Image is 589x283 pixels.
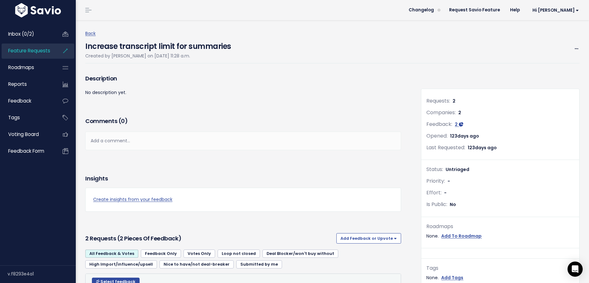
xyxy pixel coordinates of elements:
[8,131,39,138] span: Voting Board
[8,81,27,87] span: Reports
[525,5,584,15] a: Hi [PERSON_NAME]
[475,144,497,151] span: days ago
[426,201,447,208] span: Is Public:
[532,8,579,13] span: Hi [PERSON_NAME]
[426,274,574,282] div: None.
[426,222,574,231] div: Roadmaps
[426,232,574,240] div: None.
[2,44,52,58] a: Feature Requests
[236,260,282,268] a: Submitted by me
[8,97,31,104] span: Feedback
[2,144,52,158] a: Feedback form
[441,232,482,240] a: Add To Roadmap
[85,74,401,83] h3: Description
[444,190,447,196] span: -
[457,133,479,139] span: days ago
[8,266,76,282] div: v.f8293e4a1
[426,97,450,104] span: Requests:
[85,89,401,97] p: No description yet.
[14,3,63,17] img: logo-white.9d6f32f41409.svg
[85,132,401,150] div: Add a comment...
[85,53,190,59] span: Created by [PERSON_NAME] on [DATE] 11:28 a.m.
[8,47,50,54] span: Feature Requests
[336,233,401,243] button: Add Feedback or Upvote
[183,250,215,258] a: Votes Only
[505,5,525,15] a: Help
[85,250,138,258] a: All Feedback & Votes
[85,30,96,37] a: Back
[446,166,469,173] span: Untriaged
[409,8,434,12] span: Changelog
[85,234,334,243] h3: 2 Requests (2 pieces of Feedback)
[426,121,452,128] span: Feedback:
[450,201,456,208] span: No
[93,196,393,203] a: Create insights from your feedback
[458,109,461,116] span: 2
[218,250,260,258] a: Loop not closed
[2,60,52,75] a: Roadmaps
[444,5,505,15] a: Request Savio Feature
[426,189,442,196] span: Effort:
[453,98,455,104] span: 2
[448,178,450,184] span: -
[2,77,52,91] a: Reports
[2,27,52,41] a: Inbox (0/2)
[426,144,465,151] span: Last Requested:
[8,31,34,37] span: Inbox (0/2)
[2,110,52,125] a: Tags
[85,174,108,183] h3: Insights
[121,117,125,125] span: 0
[2,94,52,108] a: Feedback
[8,148,44,154] span: Feedback form
[85,117,401,126] h3: Comments ( )
[426,166,443,173] span: Status:
[141,250,181,258] a: Feedback Only
[85,260,157,268] a: High Import/influence/upsell
[8,64,34,71] span: Roadmaps
[441,274,463,282] a: Add Tags
[2,127,52,142] a: Voting Board
[426,177,445,185] span: Priority:
[468,144,497,151] span: 123
[85,38,231,52] h4: Increase transcript limit for summaries
[450,133,479,139] span: 123
[426,109,456,116] span: Companies:
[426,132,448,139] span: Opened:
[426,264,574,273] div: Tags
[455,121,458,127] span: 2
[455,121,463,127] a: 2
[568,262,583,277] div: Open Intercom Messenger
[262,250,338,258] a: Deal Blocker/won't buy without
[8,114,20,121] span: Tags
[159,260,234,268] a: Nice to have/not deal-breaker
